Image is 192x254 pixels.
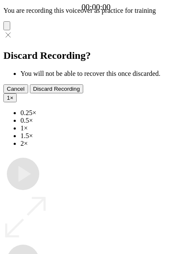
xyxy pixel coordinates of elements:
li: 2× [20,140,189,147]
h2: Discard Recording? [3,50,189,61]
button: Discard Recording [30,84,84,93]
li: 0.25× [20,109,189,117]
span: 1 [7,95,10,101]
li: 0.5× [20,117,189,124]
li: You will not be able to recover this once discarded. [20,70,189,78]
p: You are recording this voiceover as practice for training [3,7,189,14]
button: 1× [3,93,17,102]
li: 1× [20,124,189,132]
button: Cancel [3,84,28,93]
li: 1.5× [20,132,189,140]
a: 00:00:00 [81,3,111,12]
